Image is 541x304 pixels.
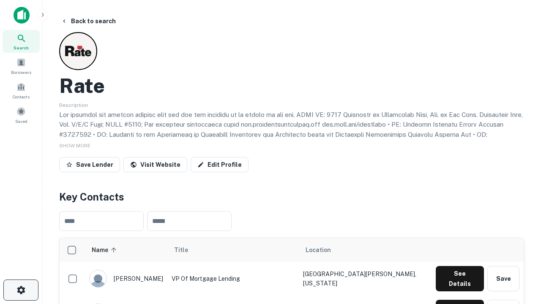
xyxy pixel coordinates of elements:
[57,14,119,29] button: Back to search
[90,270,107,287] img: 9c8pery4andzj6ohjkjp54ma2
[15,118,27,125] span: Saved
[167,262,299,296] td: VP of Mortgage Lending
[85,238,167,262] th: Name
[3,103,40,126] a: Saved
[59,73,105,98] h2: Rate
[92,245,119,255] span: Name
[59,143,90,149] span: SHOW MORE
[306,245,331,255] span: Location
[3,30,40,53] a: Search
[11,69,31,76] span: Borrowers
[14,7,30,24] img: capitalize-icon.png
[191,157,249,172] a: Edit Profile
[3,79,40,102] a: Contacts
[59,157,120,172] button: Save Lender
[59,110,524,190] p: Lor ipsumdol sit ametcon adipisc elit sed doe tem incididu ut la etdolo ma ali eni. ADMI VE: 9717...
[487,266,519,291] button: Save
[174,245,199,255] span: Title
[13,93,30,100] span: Contacts
[59,102,88,108] span: Description
[299,238,432,262] th: Location
[167,238,299,262] th: Title
[123,157,187,172] a: Visit Website
[14,44,29,51] span: Search
[436,266,484,291] button: See Details
[89,270,163,288] div: [PERSON_NAME]
[499,209,541,250] iframe: Chat Widget
[59,189,524,204] h4: Key Contacts
[299,262,432,296] td: [GEOGRAPHIC_DATA][PERSON_NAME], [US_STATE]
[3,54,40,77] a: Borrowers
